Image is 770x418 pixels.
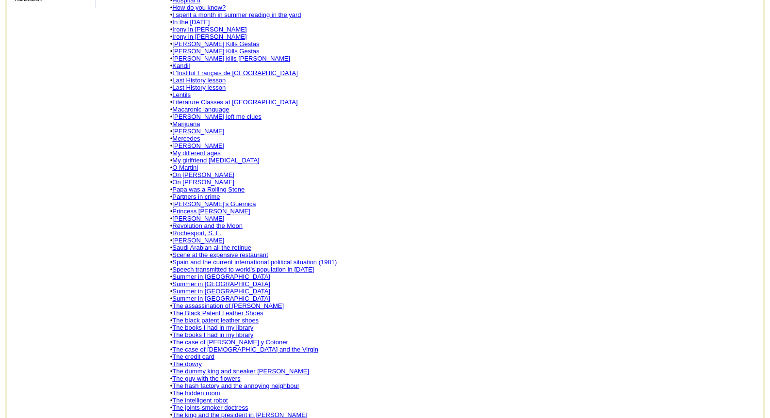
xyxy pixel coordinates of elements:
[170,91,191,98] font: •
[170,69,298,77] font: •
[172,397,228,404] a: The intelligent robot
[172,273,270,280] a: Summer in [GEOGRAPHIC_DATA]
[172,331,253,338] a: The books I had in my library
[172,178,234,186] a: On [PERSON_NAME]
[170,84,226,91] font: •
[170,244,251,251] font: •
[170,98,298,106] font: •
[170,258,337,266] font: •
[170,353,214,360] font: •
[170,309,263,317] font: •
[172,229,221,237] a: Rochesport, S. L.
[170,288,270,295] font: •
[170,208,250,215] font: •
[172,33,246,40] a: Irony in [PERSON_NAME]
[170,317,259,324] font: •
[170,215,224,222] font: •
[170,266,314,273] font: •
[172,346,318,353] a: The case of [DEMOGRAPHIC_DATA] and the Virgin
[170,324,253,331] font: •
[172,368,309,375] a: The dummy king and sneaker [PERSON_NAME]
[172,26,246,33] a: Irony in [PERSON_NAME]
[172,375,240,382] a: The guy with the flowers
[172,251,268,258] a: Scene at the expensive restaurant
[172,338,288,346] a: The case of [PERSON_NAME] y Cotoner
[172,157,259,164] a: My girlfriend [MEDICAL_DATA]
[172,18,210,26] a: In the [DATE]
[172,40,259,48] a: [PERSON_NAME] Kills Gestas
[170,193,220,200] font: •
[170,149,221,157] font: •
[172,317,259,324] a: The black patent leather shoes
[172,266,314,273] a: Speech transmitted to world's population in [DATE]
[170,178,234,186] font: •
[170,113,262,120] font: •
[170,33,247,40] font: •
[172,360,202,368] a: The dowry
[172,48,259,55] a: [PERSON_NAME] Kills Gestas
[172,302,284,309] a: The assassination of [PERSON_NAME]
[170,229,221,237] font: •
[172,135,200,142] a: Mercedes
[170,186,245,193] font: •
[170,346,318,353] font: •
[172,193,220,200] a: Partners in crime
[172,120,200,128] a: Marijuana
[172,244,251,251] a: Saudi Arabian all the retinue
[170,62,190,69] font: •
[172,11,301,18] a: I spent a month in summer reading in the yard
[170,164,198,171] font: •
[170,128,224,135] font: •
[170,360,202,368] font: •
[170,368,309,375] font: •
[172,280,270,288] a: Summer in [GEOGRAPHIC_DATA]
[172,113,262,120] a: [PERSON_NAME] left me clues
[172,288,270,295] a: Summer in [GEOGRAPHIC_DATA]
[172,295,270,302] a: Summer in [GEOGRAPHIC_DATA]
[170,375,241,382] font: •
[170,120,200,128] font: •
[172,222,243,229] a: Revolution and the Moon
[170,26,247,33] font: •
[172,200,256,208] a: [PERSON_NAME]'s Guernica
[170,251,268,258] font: •
[170,48,260,55] font: •
[170,18,210,26] font: •
[172,164,198,171] a: O Martini
[172,309,263,317] a: The Black Patent Leather Shoes
[172,208,250,215] a: Princess [PERSON_NAME]
[170,157,260,164] font: •
[172,171,234,178] a: On [PERSON_NAME]
[170,273,270,280] font: •
[170,382,299,389] font: •
[172,106,229,113] a: Macaronic language
[172,389,220,397] a: The hidden room
[172,186,245,193] a: Papa was a Rolling Stone
[170,302,284,309] font: •
[172,353,214,360] a: The credit card
[172,149,220,157] a: My different ages
[170,389,220,397] font: •
[172,4,226,11] a: How do you know?
[170,338,288,346] font: •
[172,77,226,84] a: Last History lesson
[172,84,226,91] a: Last History lesson
[172,404,248,411] a: The joints-smoker doctress
[172,142,224,149] a: [PERSON_NAME]
[172,215,224,222] a: [PERSON_NAME]
[170,142,224,149] font: •
[172,91,191,98] a: Lentils
[170,280,270,288] font: •
[170,222,243,229] font: •
[172,98,297,106] a: Literature Classes at [GEOGRAPHIC_DATA]
[170,135,200,142] font: •
[170,331,253,338] font: •
[170,295,270,302] font: •
[170,40,260,48] font: •
[172,324,253,331] a: The books I had in my library
[172,237,224,244] a: [PERSON_NAME]
[170,4,226,11] font: •
[172,382,299,389] a: The hash factory and the annoying neighbour
[170,171,234,178] font: •
[170,55,290,62] font: •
